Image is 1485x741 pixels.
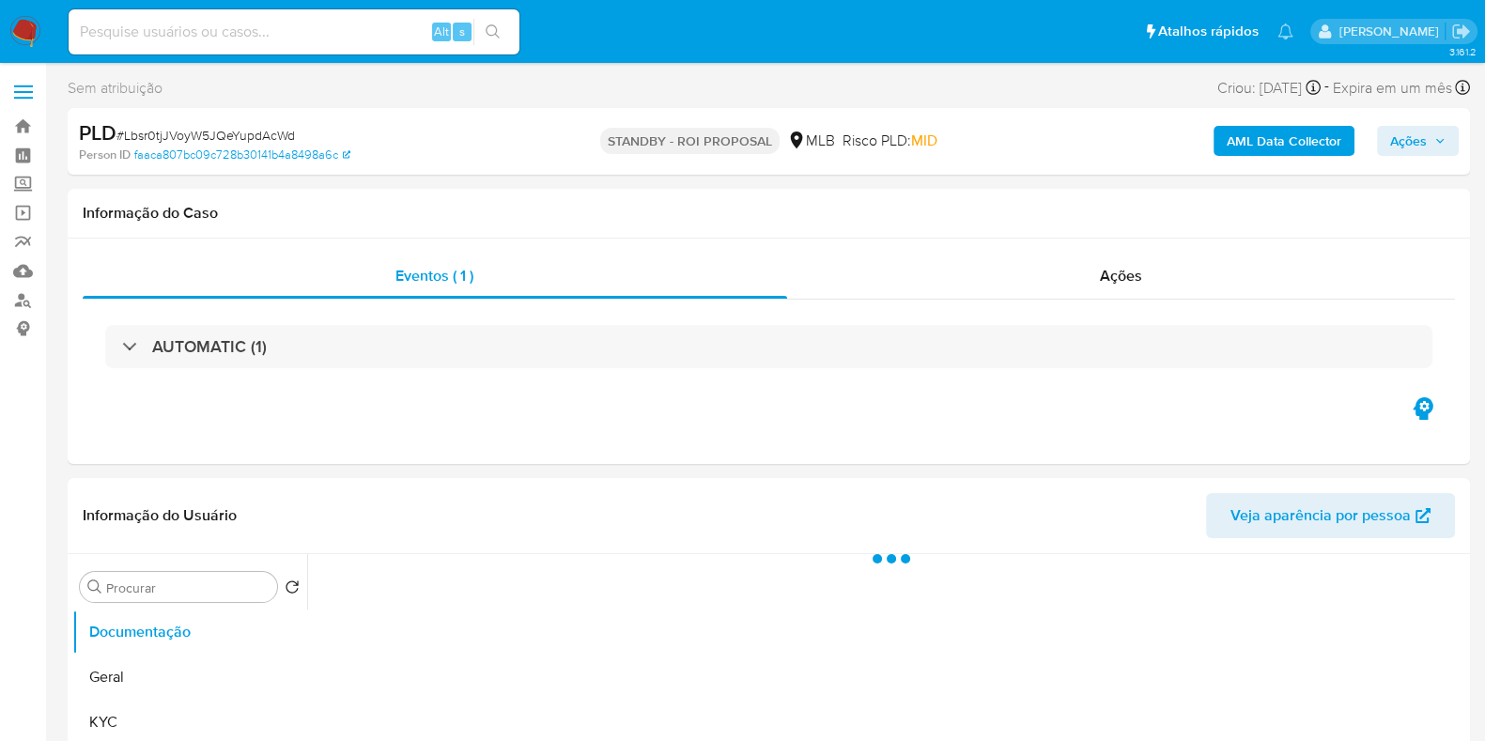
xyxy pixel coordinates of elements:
[1158,22,1259,41] span: Atalhos rápidos
[1100,265,1142,286] span: Ações
[1333,78,1452,99] span: Expira em um mês
[1227,126,1341,156] b: AML Data Collector
[285,579,300,600] button: Retornar ao pedido padrão
[152,336,267,357] h3: AUTOMATIC (1)
[72,655,307,700] button: Geral
[787,131,835,151] div: MLB
[395,265,473,286] span: Eventos ( 1 )
[134,147,350,163] a: faaca807bc09c728b30141b4a8498a6c
[1451,22,1471,41] a: Sair
[1217,75,1321,100] div: Criou: [DATE]
[106,579,270,596] input: Procurar
[83,506,237,525] h1: Informação do Usuário
[911,130,937,151] span: MID
[473,19,512,45] button: search-icon
[1390,126,1427,156] span: Ações
[83,204,1455,223] h1: Informação do Caso
[72,610,307,655] button: Documentação
[105,325,1432,368] div: AUTOMATIC (1)
[1338,23,1445,40] p: jonathan.shikay@mercadolivre.com
[1377,126,1459,156] button: Ações
[1230,493,1411,538] span: Veja aparência por pessoa
[87,579,102,594] button: Procurar
[1324,75,1329,100] span: -
[68,78,162,99] span: Sem atribuição
[600,128,780,154] p: STANDBY - ROI PROPOSAL
[69,20,519,44] input: Pesquise usuários ou casos...
[116,126,295,145] span: # Lbsr0tjJVoyW5JQeYupdAcWd
[79,117,116,147] b: PLD
[843,131,937,151] span: Risco PLD:
[434,23,449,40] span: Alt
[1206,493,1455,538] button: Veja aparência por pessoa
[1277,23,1293,39] a: Notificações
[459,23,465,40] span: s
[1214,126,1354,156] button: AML Data Collector
[79,147,131,163] b: Person ID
